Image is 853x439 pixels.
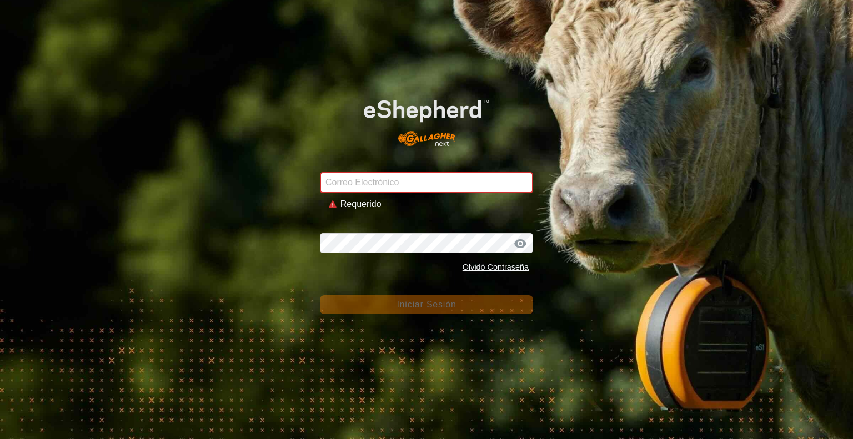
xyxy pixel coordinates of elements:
[341,82,511,155] img: Logo de eShepherd
[397,300,456,309] span: Iniciar Sesión
[340,198,524,211] div: Requerido
[320,295,533,314] button: Iniciar Sesión
[463,263,529,271] a: Olvidó Contraseña
[320,172,533,193] input: Correo Electrónico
